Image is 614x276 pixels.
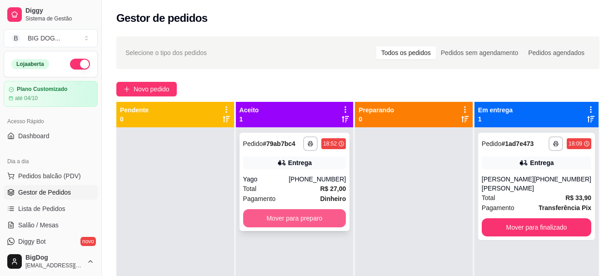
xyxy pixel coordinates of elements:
[482,218,591,236] button: Mover para finalizado
[116,11,208,25] h2: Gestor de pedidos
[134,84,170,94] span: Novo pedido
[359,115,394,124] p: 0
[243,209,346,227] button: Mover para preparo
[4,154,98,169] div: Dia a dia
[240,105,259,115] p: Aceito
[240,115,259,124] p: 1
[289,175,346,184] div: [PHONE_NUMBER]
[125,48,207,58] span: Selecione o tipo dos pedidos
[70,59,90,70] button: Alterar Status
[11,59,49,69] div: Loja aberta
[4,201,98,216] a: Lista de Pedidos
[18,171,81,181] span: Pedidos balcão (PDV)
[530,158,554,167] div: Entrega
[523,46,589,59] div: Pedidos agendados
[120,105,149,115] p: Pendente
[18,188,71,197] span: Gestor de Pedidos
[25,262,83,269] span: [EMAIL_ADDRESS][DOMAIN_NAME]
[478,105,513,115] p: Em entrega
[25,15,94,22] span: Sistema de Gestão
[18,131,50,141] span: Dashboard
[243,194,276,204] span: Pagamento
[116,82,177,96] button: Novo pedido
[565,194,591,201] strong: R$ 33,90
[243,184,257,194] span: Total
[4,114,98,129] div: Acesso Rápido
[4,169,98,183] button: Pedidos balcão (PDV)
[4,234,98,249] a: Diggy Botnovo
[539,204,591,211] strong: Transferência Pix
[4,218,98,232] a: Salão / Mesas
[15,95,38,102] article: até 04/10
[25,254,83,262] span: BigDog
[4,81,98,107] a: Plano Customizadoaté 04/10
[534,175,591,193] div: [PHONE_NUMBER]
[25,7,94,15] span: Diggy
[263,140,295,147] strong: # 79ab7bc4
[17,86,67,93] article: Plano Customizado
[243,140,263,147] span: Pedido
[501,140,534,147] strong: # 1ad7e473
[320,185,346,192] strong: R$ 27,00
[482,140,502,147] span: Pedido
[288,158,312,167] div: Entrega
[359,105,394,115] p: Preparando
[11,34,20,43] span: B
[376,46,436,59] div: Todos os pedidos
[4,185,98,200] a: Gestor de Pedidos
[243,175,289,184] div: Yago
[4,129,98,143] a: Dashboard
[482,193,495,203] span: Total
[569,140,582,147] div: 18:09
[478,115,513,124] p: 1
[320,195,346,202] strong: Dinheiro
[18,204,65,213] span: Lista de Pedidos
[323,140,337,147] div: 18:52
[436,46,523,59] div: Pedidos sem agendamento
[18,221,59,230] span: Salão / Mesas
[4,4,98,25] a: DiggySistema de Gestão
[482,203,514,213] span: Pagamento
[482,175,534,193] div: [PERSON_NAME] [PERSON_NAME]
[124,86,130,92] span: plus
[4,251,98,272] button: BigDog[EMAIL_ADDRESS][DOMAIN_NAME]
[18,237,46,246] span: Diggy Bot
[28,34,60,43] div: BIG DOG ...
[4,29,98,47] button: Select a team
[120,115,149,124] p: 0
